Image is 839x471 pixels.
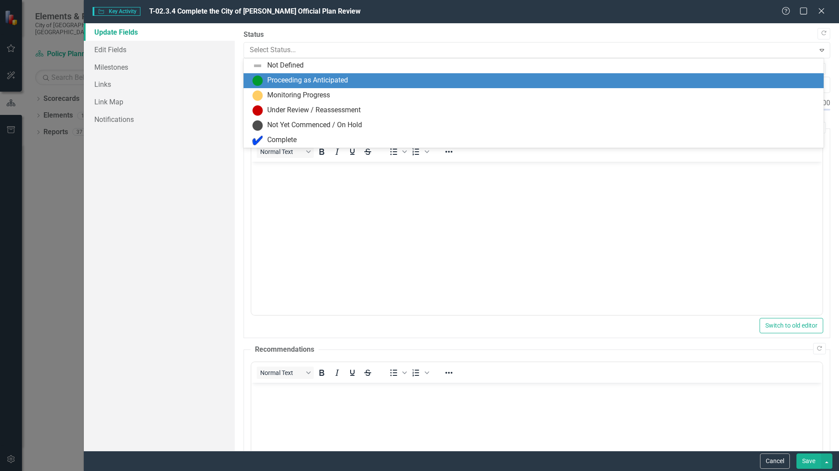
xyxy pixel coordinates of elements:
div: Monitoring Progress [267,90,330,100]
span: Key Activity [93,7,140,16]
button: Switch to old editor [760,318,823,333]
button: Italic [330,146,344,158]
button: Reveal or hide additional toolbar items [441,146,456,158]
img: Complete [252,135,263,146]
img: Not Yet Commenced / On Hold [252,120,263,131]
img: Monitoring Progress [252,90,263,101]
button: Cancel [760,453,790,469]
div: Bullet list [386,367,408,379]
button: Bold [314,146,329,158]
button: Italic [330,367,344,379]
span: Normal Text [260,148,303,155]
button: Strikethrough [360,146,375,158]
img: Proceeding as Anticipated [252,75,263,86]
a: Link Map [84,93,235,111]
img: Under Review / Reassessment [252,105,263,116]
label: Status [244,30,830,40]
a: Milestones [84,58,235,76]
button: Underline [345,367,360,379]
button: Reveal or hide additional toolbar items [441,367,456,379]
div: Bullet list [386,146,408,158]
div: Not Defined [267,61,304,71]
a: Notifications [84,111,235,128]
span: T-02.3.4 Complete the City of [PERSON_NAME] Official Plan Review [149,7,361,15]
button: Block Normal Text [257,146,314,158]
button: Save [796,453,821,469]
iframe: Rich Text Area [251,162,822,315]
div: Proceeding as Anticipated [267,75,348,86]
legend: Recommendations [251,345,319,355]
div: Numbered list [409,146,430,158]
span: Normal Text [260,369,303,376]
div: Not Yet Commenced / On Hold [267,120,362,130]
a: Links [84,75,235,93]
a: Edit Fields [84,41,235,58]
button: Block Normal Text [257,367,314,379]
button: Bold [314,367,329,379]
button: Strikethrough [360,367,375,379]
div: Numbered list [409,367,430,379]
img: Not Defined [252,61,263,71]
div: Under Review / Reassessment [267,105,361,115]
div: Complete [267,135,297,145]
a: Update Fields [84,23,235,41]
button: Underline [345,146,360,158]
